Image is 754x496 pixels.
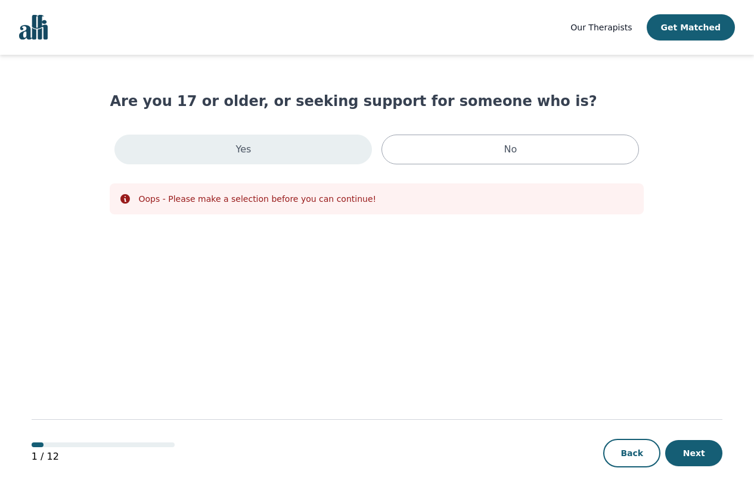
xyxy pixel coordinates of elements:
button: Get Matched [647,14,735,40]
img: alli logo [19,15,48,40]
button: Back [603,439,660,467]
span: Our Therapists [570,23,632,32]
p: Yes [236,142,252,157]
span: Oops - [138,194,165,204]
h1: Are you 17 or older, or seeking support for someone who is? [110,92,644,111]
p: 1 / 12 [32,450,175,464]
button: Next [665,440,722,466]
a: Our Therapists [570,20,632,35]
div: Please make a selection before you can continue! [138,193,376,205]
p: No [504,142,517,157]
